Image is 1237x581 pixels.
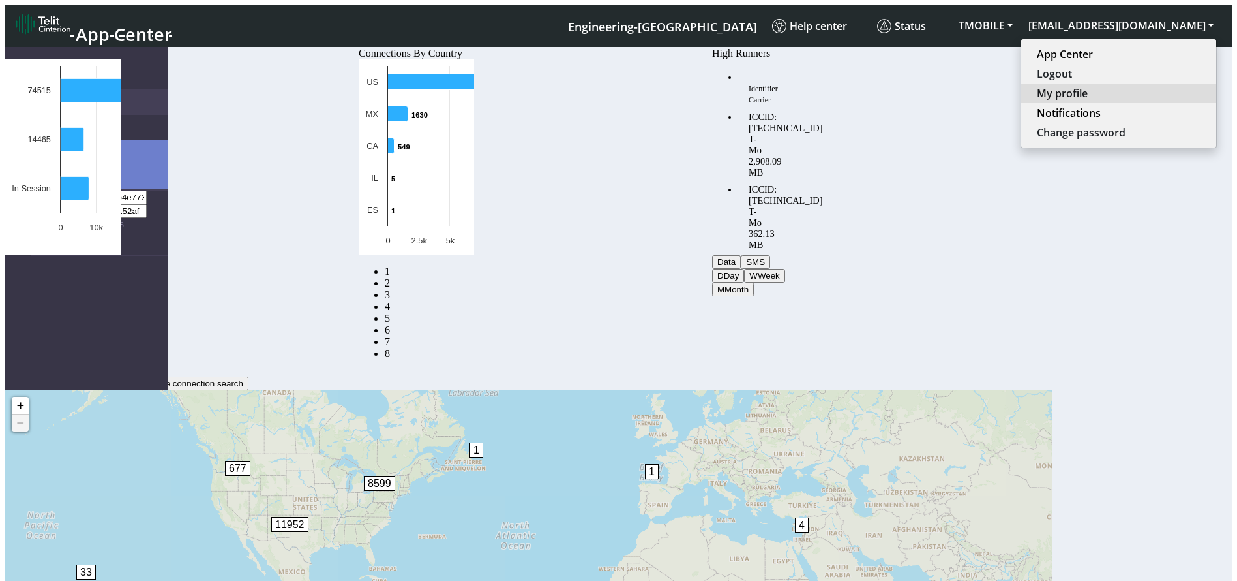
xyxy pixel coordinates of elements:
[469,443,483,482] div: 1
[225,461,250,476] span: 677
[446,236,455,245] text: 5k
[767,14,872,39] a: Help center
[149,377,248,390] button: Use connection search
[76,565,96,580] span: 33
[16,14,70,35] img: logo-telit-cinterion-gw-new.png
[359,48,474,59] div: Connections By Country
[27,134,51,144] text: 14465
[1021,44,1216,64] button: App Center
[366,77,378,87] text: US
[366,109,379,119] text: MX
[712,269,744,283] button: DDay
[749,84,778,93] span: Identifier
[391,175,395,183] text: 5
[31,52,168,89] a: Connectivity Management
[1037,106,1200,120] a: Notifications
[385,236,390,245] text: 0
[749,271,758,281] span: W
[951,14,1021,37] button: TMOBILE
[724,271,739,281] span: Day
[744,269,784,283] button: WWeek
[567,14,756,38] a: Your current platform instance
[385,301,390,312] a: Connections By Carrier
[469,443,483,458] span: 1
[645,464,658,503] div: 1
[772,19,847,33] span: Help center
[58,223,63,232] text: 0
[473,236,490,245] text: 7.5k
[359,266,474,360] nav: Summary paging
[364,476,395,491] span: 8599
[772,19,786,33] img: knowledge.svg
[12,397,29,415] a: Zoom in
[411,111,428,119] text: 1630
[717,285,724,294] span: M
[749,134,762,156] div: T-Mobile
[877,19,926,33] span: Status
[749,184,782,206] div: ICCID: [TECHNICAL_ID]
[271,517,308,532] span: 11952
[12,183,51,193] text: In Session
[385,336,390,347] a: Zero Session
[371,173,378,183] text: IL
[877,19,891,33] img: status.svg
[27,86,51,95] text: 74515
[749,112,782,134] div: ICCID: [TECHNICAL_ID]
[76,22,172,46] span: App Center
[712,255,741,269] button: Data
[758,271,780,281] span: Week
[645,464,659,479] span: 1
[749,228,762,251] div: 362.13 MB
[712,48,826,59] div: High Runners
[1021,64,1216,84] button: Logout
[5,377,1052,390] div: LOCATION OF CONNECTIONS
[366,141,378,151] text: CA
[385,348,390,359] a: Not Connected for 30 days
[391,207,395,215] text: 1
[749,156,762,178] div: 2,908.09 MB
[385,289,390,300] a: Usage per Country
[398,143,410,151] text: 549
[741,255,770,269] button: SMS
[749,206,762,228] div: T-Mobile
[89,223,103,232] text: 10k
[367,205,378,215] text: ES
[1037,47,1200,61] a: App Center
[749,95,771,104] span: Carrier
[1021,84,1216,103] button: My profile
[717,271,724,281] span: D
[1021,123,1216,142] button: Change password
[872,14,951,39] a: Status
[724,285,749,294] span: Month
[16,10,170,42] a: App Center
[1021,14,1221,37] button: [EMAIL_ADDRESS][DOMAIN_NAME]
[712,283,754,296] button: MMonth
[795,518,809,533] span: 4
[411,236,428,245] text: 2.5k
[12,415,29,432] a: Zoom out
[1021,103,1216,123] button: Notifications
[568,19,757,35] span: Engineering-[GEOGRAPHIC_DATA]
[385,277,390,289] a: Carrier
[385,313,390,324] a: Usage by Carrier
[385,324,390,336] a: 14 Days Trend
[385,266,390,277] a: Connections By Country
